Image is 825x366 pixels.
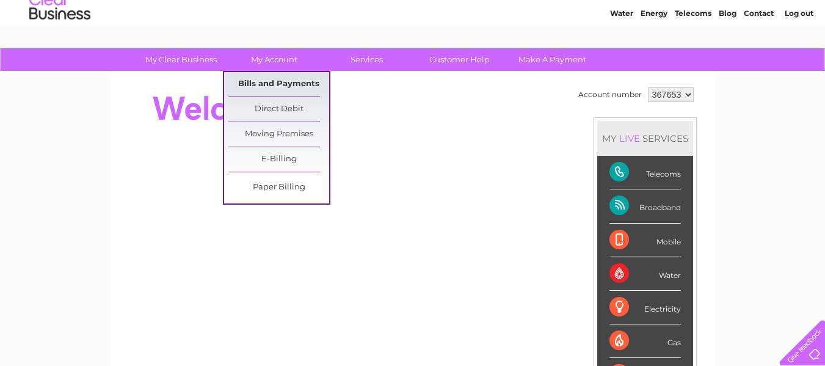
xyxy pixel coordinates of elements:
[595,6,679,21] a: 0333 014 3131
[609,224,681,257] div: Mobile
[719,52,736,61] a: Blog
[29,32,91,69] img: logo.png
[617,133,642,144] div: LIVE
[609,291,681,324] div: Electricity
[610,52,633,61] a: Water
[409,48,510,71] a: Customer Help
[228,147,329,172] a: E-Billing
[744,52,774,61] a: Contact
[224,48,324,71] a: My Account
[675,52,711,61] a: Telecoms
[609,189,681,223] div: Broadband
[316,48,417,71] a: Services
[609,257,681,291] div: Water
[609,324,681,358] div: Gas
[641,52,667,61] a: Energy
[502,48,603,71] a: Make A Payment
[125,7,702,59] div: Clear Business is a trading name of Verastar Limited (registered in [GEOGRAPHIC_DATA] No. 3667643...
[228,122,329,147] a: Moving Premises
[785,52,813,61] a: Log out
[131,48,231,71] a: My Clear Business
[609,156,681,189] div: Telecoms
[228,72,329,97] a: Bills and Payments
[597,121,693,156] div: MY SERVICES
[228,175,329,200] a: Paper Billing
[228,97,329,122] a: Direct Debit
[575,84,645,105] td: Account number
